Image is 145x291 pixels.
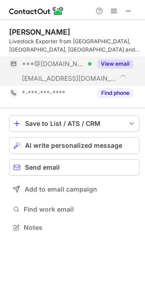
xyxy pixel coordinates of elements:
button: Reveal Button [97,88,133,98]
span: [EMAIL_ADDRESS][DOMAIN_NAME] [22,74,117,83]
div: Save to List / ATS / CRM [25,120,124,127]
span: ***@[DOMAIN_NAME] [22,60,85,68]
button: Find work email [9,203,140,216]
button: Reveal Button [97,59,133,68]
button: Notes [9,221,140,234]
button: save-profile-one-click [9,115,140,132]
span: AI write personalized message [25,142,122,149]
span: Add to email campaign [25,186,97,193]
span: Send email [25,164,60,171]
span: Find work email [24,205,136,213]
img: ContactOut v5.3.10 [9,5,64,16]
div: [PERSON_NAME] [9,27,70,36]
button: Add to email campaign [9,181,140,197]
div: Livestock Exporter from [GEOGRAPHIC_DATA], [GEOGRAPHIC_DATA], [GEOGRAPHIC_DATA] and [GEOGRAPHIC_D... [9,37,140,54]
button: Send email [9,159,140,176]
button: AI write personalized message [9,137,140,154]
span: Notes [24,223,136,232]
